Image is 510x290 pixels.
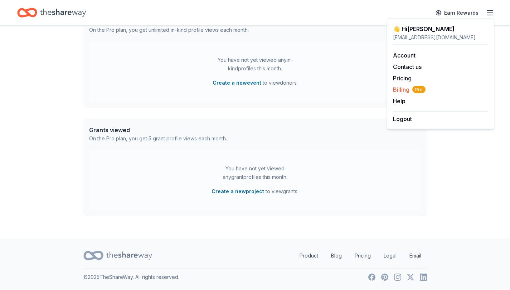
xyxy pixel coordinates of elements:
[412,86,426,93] span: Pro
[393,115,412,123] button: Logout
[17,4,86,21] a: Home
[212,187,264,196] button: Create a newproject
[83,273,179,281] p: © 2025 TheShareWay. All rights reserved.
[393,62,422,71] button: Contact us
[294,249,427,263] nav: quick links
[393,85,426,94] span: Billing
[210,164,300,181] div: You have not yet viewed any grant profiles this month.
[393,33,488,42] div: [EMAIL_ADDRESS][DOMAIN_NAME]
[393,25,488,33] div: 👋 Hi [PERSON_NAME]
[378,249,402,263] a: Legal
[89,134,227,143] div: On the Pro plan, you get 5 grant profile views each month.
[212,187,298,196] span: to view grants .
[210,56,300,73] div: You have not yet viewed any in-kind profiles this month.
[325,249,348,263] a: Blog
[349,249,377,263] a: Pricing
[393,97,405,105] button: Help
[89,126,227,134] div: Grants viewed
[213,79,298,87] span: to view donors .
[89,26,249,34] div: On the Pro plan, you get unlimited in-kind profile views each month.
[393,85,426,94] button: BillingPro
[294,249,324,263] a: Product
[431,6,483,19] a: Earn Rewards
[404,249,427,263] a: Email
[393,52,416,59] a: Account
[393,75,412,82] a: Pricing
[213,79,261,87] button: Create a newevent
